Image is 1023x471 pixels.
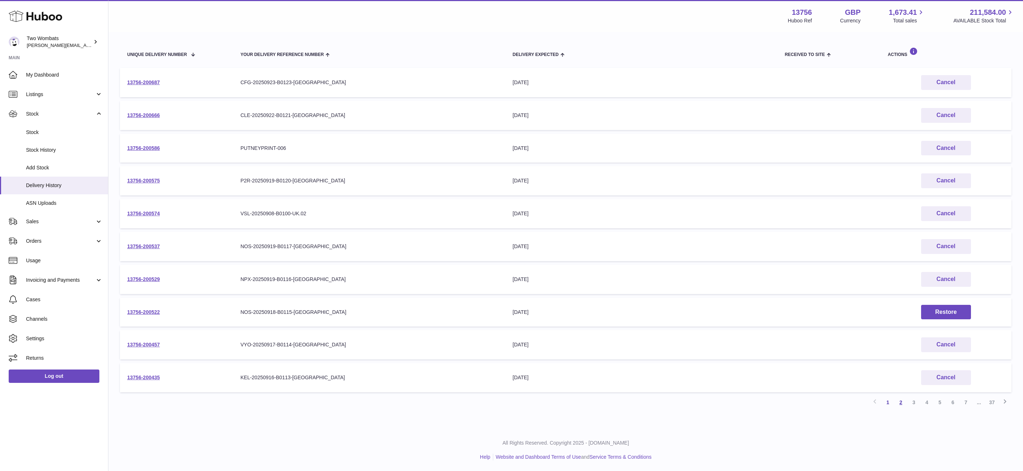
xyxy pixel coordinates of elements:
span: My Dashboard [26,72,103,78]
span: AVAILABLE Stock Total [953,17,1014,24]
div: VSL-20250908-B0100-UK.02 [240,210,498,217]
a: 7 [959,396,972,409]
button: Cancel [921,370,971,385]
div: [DATE] [513,276,770,283]
span: ... [972,396,985,409]
p: All Rights Reserved. Copyright 2025 - [DOMAIN_NAME] [114,440,1017,446]
button: Cancel [921,239,971,254]
div: [DATE] [513,341,770,348]
div: Currency [840,17,861,24]
div: KEL-20250916-B0113-[GEOGRAPHIC_DATA] [240,374,498,381]
div: [DATE] [513,145,770,152]
a: 2 [894,396,907,409]
span: Add Stock [26,164,103,171]
div: [DATE] [513,243,770,250]
span: Usage [26,257,103,264]
a: 13756-200575 [127,178,160,183]
span: Stock [26,111,95,117]
span: Returns [26,355,103,362]
span: 1,673.41 [889,8,917,17]
div: Two Wombats [27,35,92,49]
img: philip.carroll@twowombats.com [9,36,20,47]
button: Cancel [921,337,971,352]
div: VYO-20250917-B0114-[GEOGRAPHIC_DATA] [240,341,498,348]
a: 1 [881,396,894,409]
a: 4 [920,396,933,409]
span: Sales [26,218,95,225]
a: 1,673.41 Total sales [889,8,925,24]
div: [DATE] [513,112,770,119]
a: 13756-200586 [127,145,160,151]
span: Cases [26,296,103,303]
li: and [493,454,652,461]
span: Listings [26,91,95,98]
div: [DATE] [513,210,770,217]
span: Delivery Expected [513,52,559,57]
strong: 13756 [792,8,812,17]
div: NPX-20250919-B0116-[GEOGRAPHIC_DATA] [240,276,498,283]
span: Unique Delivery Number [127,52,187,57]
div: Huboo Ref [788,17,812,24]
span: Channels [26,316,103,323]
a: 13756-200666 [127,112,160,118]
a: 13756-200537 [127,243,160,249]
button: Cancel [921,108,971,123]
a: 3 [907,396,920,409]
div: P2R-20250919-B0120-[GEOGRAPHIC_DATA] [240,177,498,184]
span: Stock [26,129,103,136]
div: Actions [888,47,1004,57]
a: 211,584.00 AVAILABLE Stock Total [953,8,1014,24]
span: Total sales [893,17,925,24]
span: Invoicing and Payments [26,277,95,284]
div: [DATE] [513,374,770,381]
div: NOS-20250919-B0117-[GEOGRAPHIC_DATA] [240,243,498,250]
span: 211,584.00 [970,8,1006,17]
div: PUTNEYPRINT-006 [240,145,498,152]
div: [DATE] [513,177,770,184]
button: Cancel [921,206,971,221]
a: Log out [9,370,99,383]
div: CLE-20250922-B0121-[GEOGRAPHIC_DATA] [240,112,498,119]
a: 13756-200529 [127,276,160,282]
span: Settings [26,335,103,342]
a: Help [480,454,490,460]
div: [DATE] [513,309,770,316]
span: Stock History [26,147,103,154]
button: Restore [921,305,971,320]
button: Cancel [921,141,971,156]
div: NOS-20250918-B0115-[GEOGRAPHIC_DATA] [240,309,498,316]
a: 13756-200457 [127,342,160,347]
span: Delivery History [26,182,103,189]
div: CFG-20250923-B0123-[GEOGRAPHIC_DATA] [240,79,498,86]
button: Cancel [921,173,971,188]
a: 13756-200687 [127,79,160,85]
a: 5 [933,396,946,409]
a: 13756-200435 [127,375,160,380]
strong: GBP [845,8,860,17]
span: Received to Site [785,52,825,57]
a: 6 [946,396,959,409]
span: Orders [26,238,95,245]
span: Your Delivery Reference Number [240,52,324,57]
a: 37 [985,396,998,409]
a: Website and Dashboard Terms of Use [496,454,581,460]
button: Cancel [921,75,971,90]
div: [DATE] [513,79,770,86]
button: Cancel [921,272,971,287]
a: 13756-200574 [127,211,160,216]
a: 13756-200522 [127,309,160,315]
span: ASN Uploads [26,200,103,207]
span: [PERSON_NAME][EMAIL_ADDRESS][PERSON_NAME][DOMAIN_NAME] [27,42,184,48]
a: Service Terms & Conditions [589,454,652,460]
